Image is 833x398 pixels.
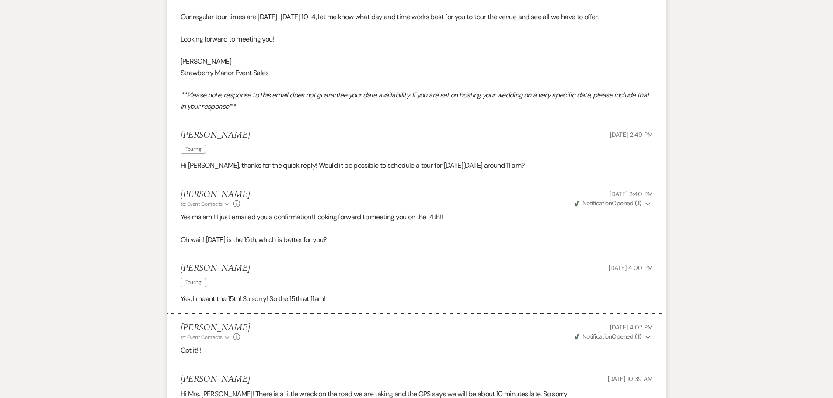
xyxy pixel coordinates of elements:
strong: ( 1 ) [635,332,641,340]
p: [PERSON_NAME] [181,56,653,67]
p: Hi [PERSON_NAME], thanks for the quick reply! Would it be possible to schedule a tour for [DATE][... [181,160,653,171]
span: to: Event Contacts [181,201,223,208]
h5: [PERSON_NAME] [181,130,250,141]
p: Our regular tour times are [DATE]-[DATE] 10-4, let me know what day and time works best for you t... [181,11,653,23]
p: Got it!!! [181,345,653,356]
span: [DATE] 4:00 PM [609,264,652,272]
span: Opened [575,332,642,340]
button: to: Event Contacts [181,333,231,341]
h5: [PERSON_NAME] [181,374,250,385]
span: Touring [181,278,206,287]
p: Yes, I meant the 15th! So sorry! So the 15th at 11am! [181,293,653,305]
span: [DATE] 2:49 PM [610,131,652,138]
span: [DATE] 4:07 PM [610,323,652,331]
button: NotificationOpened (1) [573,332,653,341]
button: to: Event Contacts [181,200,231,208]
span: Touring [181,145,206,154]
h5: [PERSON_NAME] [181,189,250,200]
span: [DATE] 3:40 PM [610,190,652,198]
strong: ( 1 ) [635,199,641,207]
h5: [PERSON_NAME] [181,322,250,333]
span: Opened [575,199,642,207]
p: Looking forward to meeting you! [181,34,653,45]
span: Notification [582,199,612,207]
h5: [PERSON_NAME] [181,263,250,274]
span: Notification [582,332,612,340]
em: **Please note, response to this email does not guarantee your date availability. If you are set o... [181,90,649,111]
p: Strawberry Manor Event Sales [181,67,653,79]
span: [DATE] 10:39 AM [608,375,653,383]
span: to: Event Contacts [181,334,223,341]
p: Yes ma'am!! I just emailed you a confirmation! Looking forward to meeting you on the 14th!! [181,211,653,223]
button: NotificationOpened (1) [573,199,653,208]
p: Oh wait! [DATE] is the 15th, which is better for you? [181,234,653,246]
